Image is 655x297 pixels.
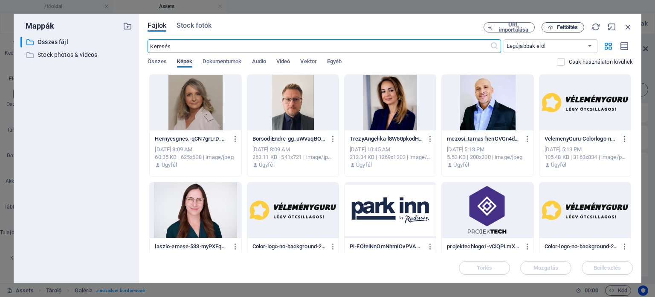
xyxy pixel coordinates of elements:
[545,146,626,153] div: [DATE] 5:13 PM
[252,153,333,161] div: 263.11 KB | 541x721 | image/jpeg
[148,56,167,68] span: Összes
[155,243,228,250] p: laszlo-emese-533-myPXFqVDMelXguNfAyJAvw.jpg
[38,37,117,47] p: Összes fájl
[569,58,633,66] p: Csak használaton kívüliek
[20,37,22,47] div: ​
[3,3,60,11] a: Skip to main content
[447,153,528,161] div: 5.53 KB | 200x200 | image/jpeg
[557,25,578,30] span: Feltöltés
[545,135,618,143] p: VelemenyGuru-Colorlogo-nobackground-02-5NWpxbsM_BFyPLU8QFA.png
[148,39,490,53] input: Keresés
[155,146,236,153] div: [DATE] 8:09 AM
[350,153,431,161] div: 212.34 KB | 1269x1303 | image/jpeg
[162,161,177,169] p: Ügyfél
[177,21,212,31] span: Stock fotók
[350,135,423,143] p: TrczyAngelika-l8W50pkodHjPyvPkYyzUAA-sNDdzcM00j3TlhCQzpmByQ.jpg
[447,243,520,250] p: projektechlogo1-vCiQPLmXGotSyyTgj1vpbA.png
[300,56,317,68] span: Vektor
[203,56,241,68] span: Dokumentumok
[252,135,326,143] p: BorsodiEndre-gg_uWVaqBOThvx_hyIq0aA.jpg
[350,146,431,153] div: [DATE] 10:45 AM
[20,50,132,60] div: Stock photos & videos
[252,146,333,153] div: [DATE] 8:09 AM
[591,22,600,32] i: Újratöltés
[496,22,531,32] span: URL importálása
[252,243,326,250] p: Color-logo-no-background-2048x540-nQdfchn7LVDb7kjLdNdUGw.webp
[148,21,166,31] span: Fájlok
[484,22,535,32] button: URL importálása
[20,21,54,32] p: Mappák
[123,21,132,31] i: Új mappa létrehozása
[259,161,275,169] p: Ügyfél
[177,56,192,68] span: Képek
[356,161,372,169] p: Ügyfél
[252,56,266,68] span: Audio
[551,161,567,169] p: Ügyfél
[38,50,117,60] p: Stock photos & videos
[20,129,191,225] img: dummy.png
[155,135,228,143] p: Hernyesgnes.-qCN7grLrD_Tc4jhdHe6ACA.jpg
[350,243,423,250] p: PI-EOteiNnOmNhmIOvPVAhR6A.png
[447,135,520,143] p: mezosi_tamas-hcnGVGn4dXnbO5UAOJNoiw.jpg
[607,22,617,32] i: Minimalizálás
[155,153,236,161] div: 60.35 KB | 625x638 | image/jpeg
[276,56,290,68] span: Videó
[542,22,584,32] button: Feltöltés
[327,56,342,68] span: Egyéb
[545,243,618,250] p: Color-logo-no-background-2048x540-BKqbYHW4svzYlc-DVjctdw.webp
[623,22,633,32] i: Bezárás
[447,146,528,153] div: [DATE] 5:13 PM
[545,153,626,161] div: 105.48 KB | 3163x834 | image/png
[453,161,469,169] p: Ügyfél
